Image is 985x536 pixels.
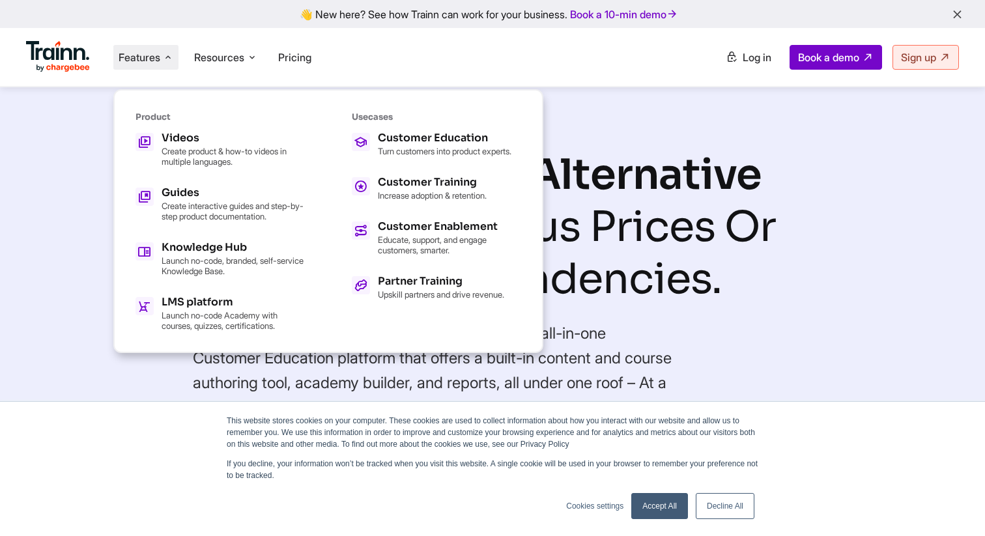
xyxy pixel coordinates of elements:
p: Create product & how-to videos in multiple languages. [162,146,305,167]
a: Knowledge Hub Launch no-code, branded, self-service Knowledge Base. [136,242,305,276]
p: Launch no-code Academy with courses, quizzes, certifications. [162,310,305,331]
div: 👋 New here? See how Trainn can work for your business. [8,8,977,20]
a: LMS platform Launch no-code Academy with courses, quizzes, certifications. [136,297,305,331]
p: This website stores cookies on your computer. These cookies are used to collect information about... [227,415,758,450]
h5: Customer Training [378,177,487,188]
a: Sign up [892,45,959,70]
p: Upskill partners and drive revenue. [378,289,504,300]
h6: Usecases [352,111,521,122]
a: Videos Create product & how-to videos in multiple languages. [136,133,305,167]
p: Launch no-code, branded, self-service Knowledge Base. [162,255,305,276]
p: Increase adoption & retention. [378,190,487,201]
h4: Looking for a Skilljar alternative? Meet — an all-in-one Customer Education platform that offers ... [193,321,675,420]
a: Book a demo [790,45,882,70]
h5: Knowledge Hub [162,242,305,253]
span: Resources [194,50,244,64]
span: Features [119,50,160,64]
a: Customer Enablement Educate, support, and engage customers, smarter. [352,221,521,255]
h5: Customer Enablement [378,221,521,232]
a: Pricing [278,51,311,64]
a: Guides Create interactive guides and step-by-step product documentation. [136,188,305,221]
img: Trainn Logo [26,41,90,72]
a: Cookies settings [566,500,623,512]
h5: Partner Training [378,276,504,287]
h5: Customer Education [378,133,511,143]
a: Customer Education Turn customers into product experts. [352,133,521,156]
h5: Videos [162,133,305,143]
h5: LMS platform [162,297,305,307]
a: Decline All [696,493,754,519]
p: Educate, support, and engage customers, smarter. [378,234,521,255]
span: Sign up [901,51,936,64]
span: Log in [743,51,771,64]
p: If you decline, your information won’t be tracked when you visit this website. A single cookie wi... [227,458,758,481]
h5: Guides [162,188,305,198]
span: Book a demo [798,51,859,64]
p: Create interactive guides and step-by-step product documentation. [162,201,305,221]
a: Book a 10-min demo [567,5,681,23]
p: Turn customers into product experts. [378,146,511,156]
a: Customer Training Increase adoption & retention. [352,177,521,201]
a: Log in [718,46,779,69]
a: Partner Training Upskill partners and drive revenue. [352,276,521,300]
h6: Product [136,111,305,122]
a: Accept All [631,493,688,519]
